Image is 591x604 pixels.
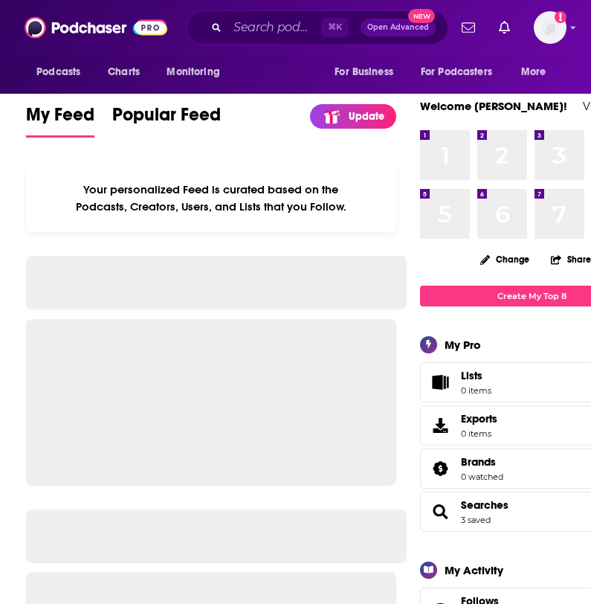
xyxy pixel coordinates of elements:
[321,18,349,37] span: ⌘ K
[534,11,566,44] img: User Profile
[425,501,455,522] a: Searches
[534,11,566,44] button: Show profile menu
[461,498,508,512] a: Searches
[335,62,393,83] span: For Business
[471,250,538,269] button: Change
[227,16,321,39] input: Search podcasts, credits, & more...
[534,11,566,44] span: Logged in as ashleyswett
[461,369,482,382] span: Lists
[367,24,429,31] span: Open Advanced
[112,103,221,138] a: Popular Feed
[310,104,396,129] a: Update
[461,428,497,439] span: 0 items
[461,515,491,525] a: 3 saved
[445,338,481,352] div: My Pro
[26,58,100,86] button: open menu
[108,62,140,83] span: Charts
[511,58,565,86] button: open menu
[456,15,481,40] a: Show notifications dropdown
[26,103,94,138] a: My Feed
[461,385,491,396] span: 0 items
[461,455,496,469] span: Brands
[421,62,492,83] span: For Podcasters
[187,10,448,45] div: Search podcasts, credits, & more...
[461,412,497,425] span: Exports
[112,103,221,135] span: Popular Feed
[98,58,149,86] a: Charts
[461,472,503,482] a: 0 watched
[411,58,514,86] button: open menu
[420,99,567,113] a: Welcome [PERSON_NAME]!
[493,15,516,40] a: Show notifications dropdown
[521,62,546,83] span: More
[349,110,384,123] p: Update
[425,458,455,479] a: Brands
[36,62,80,83] span: Podcasts
[26,103,94,135] span: My Feed
[25,13,167,42] img: Podchaser - Follow, Share and Rate Podcasts
[156,58,239,86] button: open menu
[361,19,436,36] button: Open AdvancedNew
[461,455,503,469] a: Brands
[408,9,435,23] span: New
[26,164,396,232] div: Your personalized Feed is curated based on the Podcasts, Creators, Users, and Lists that you Follow.
[445,563,503,577] div: My Activity
[167,62,219,83] span: Monitoring
[555,11,566,23] svg: Add a profile image
[425,372,455,393] span: Lists
[324,58,412,86] button: open menu
[425,415,455,436] span: Exports
[461,369,491,382] span: Lists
